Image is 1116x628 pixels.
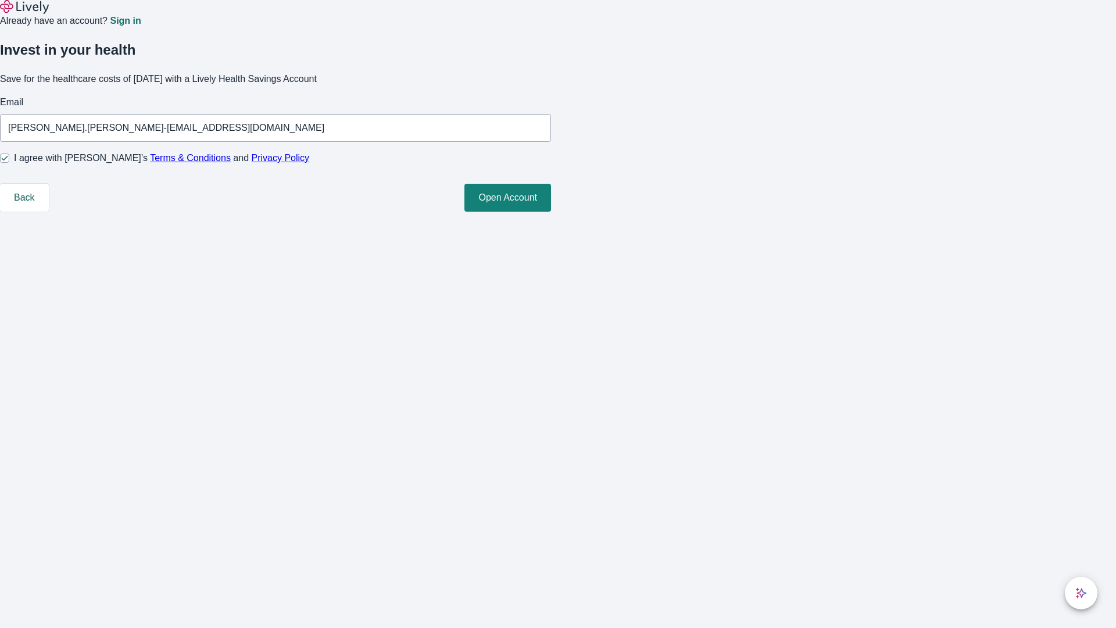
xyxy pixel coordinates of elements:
button: chat [1065,577,1097,609]
a: Sign in [110,16,141,26]
a: Privacy Policy [252,153,310,163]
span: I agree with [PERSON_NAME]’s and [14,151,309,165]
button: Open Account [464,184,551,212]
a: Terms & Conditions [150,153,231,163]
svg: Lively AI Assistant [1075,587,1087,599]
